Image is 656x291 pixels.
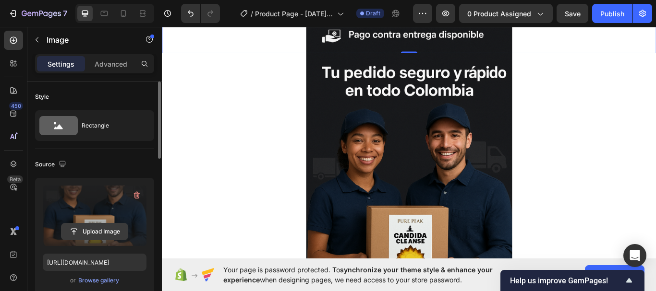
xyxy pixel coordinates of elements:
[48,59,74,69] p: Settings
[7,175,23,183] div: Beta
[510,275,635,286] button: Show survey - Help us improve GemPages!
[70,275,76,286] span: or
[43,254,146,271] input: https://example.com/image.jpg
[467,9,531,19] span: 0 product assigned
[459,4,553,23] button: 0 product assigned
[35,158,68,171] div: Source
[557,4,588,23] button: Save
[592,4,632,23] button: Publish
[181,4,220,23] div: Undo/Redo
[251,9,253,19] span: /
[47,34,128,46] p: Image
[510,276,623,285] span: Help us improve GemPages!
[223,266,493,284] span: synchronize your theme style & enhance your experience
[162,24,656,261] iframe: Design area
[565,10,581,18] span: Save
[366,9,380,18] span: Draft
[223,265,530,285] span: Your page is password protected. To when designing pages, we need access to your store password.
[61,223,128,240] button: Upload Image
[78,276,119,285] div: Browse gallery
[63,8,67,19] p: 7
[35,93,49,101] div: Style
[78,276,120,285] button: Browse gallery
[585,265,644,284] button: Allow access
[82,115,140,137] div: Rectangle
[600,9,624,19] div: Publish
[4,4,72,23] button: 7
[95,59,127,69] p: Advanced
[255,9,333,19] span: Product Page - [DATE] 18:44:06
[9,102,23,110] div: 450
[623,244,646,267] div: Open Intercom Messenger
